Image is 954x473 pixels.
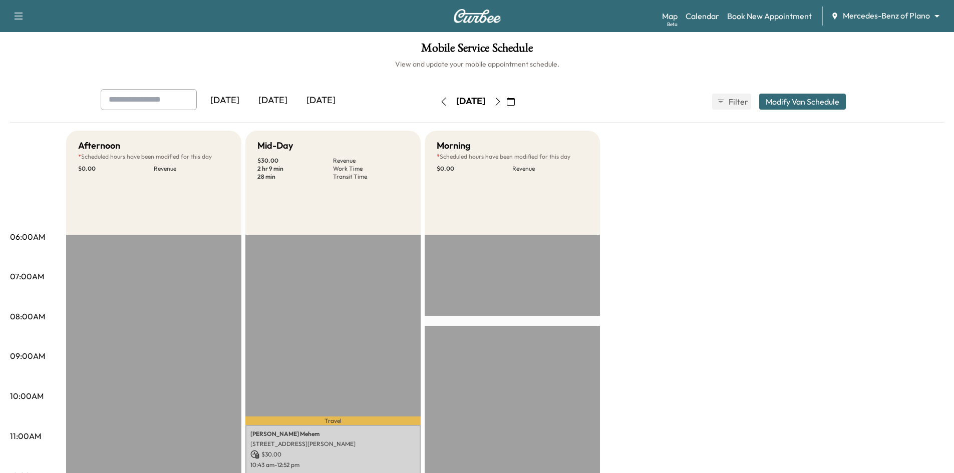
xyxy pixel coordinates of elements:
img: Curbee Logo [453,9,501,23]
div: [DATE] [456,95,485,108]
p: Revenue [512,165,588,173]
p: $ 0.00 [78,165,154,173]
p: 2 hr 9 min [257,165,333,173]
div: [DATE] [201,89,249,112]
a: Calendar [686,10,719,22]
p: 09:00AM [10,350,45,362]
p: 11:00AM [10,430,41,442]
p: Work Time [333,165,409,173]
span: Mercedes-Benz of Plano [843,10,930,22]
p: [PERSON_NAME] Mehem [250,430,416,438]
h5: Mid-Day [257,139,293,153]
p: $ 30.00 [250,450,416,459]
h5: Afternoon [78,139,120,153]
button: Filter [712,94,751,110]
p: 10:00AM [10,390,44,402]
p: 28 min [257,173,333,181]
p: Transit Time [333,173,409,181]
p: Travel [245,416,421,425]
a: Book New Appointment [727,10,812,22]
p: Revenue [154,165,229,173]
p: $ 30.00 [257,157,333,165]
a: MapBeta [662,10,678,22]
p: 06:00AM [10,231,45,243]
p: Revenue [333,157,409,165]
button: Modify Van Schedule [759,94,846,110]
p: Scheduled hours have been modified for this day [437,153,588,161]
p: [STREET_ADDRESS][PERSON_NAME] [250,440,416,448]
div: [DATE] [297,89,345,112]
p: 08:00AM [10,310,45,322]
div: Beta [667,21,678,28]
div: [DATE] [249,89,297,112]
span: Filter [729,96,747,108]
h5: Morning [437,139,470,153]
p: 10:43 am - 12:52 pm [250,461,416,469]
p: Scheduled hours have been modified for this day [78,153,229,161]
h1: Mobile Service Schedule [10,42,944,59]
h6: View and update your mobile appointment schedule. [10,59,944,69]
p: $ 0.00 [437,165,512,173]
p: 07:00AM [10,270,44,282]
